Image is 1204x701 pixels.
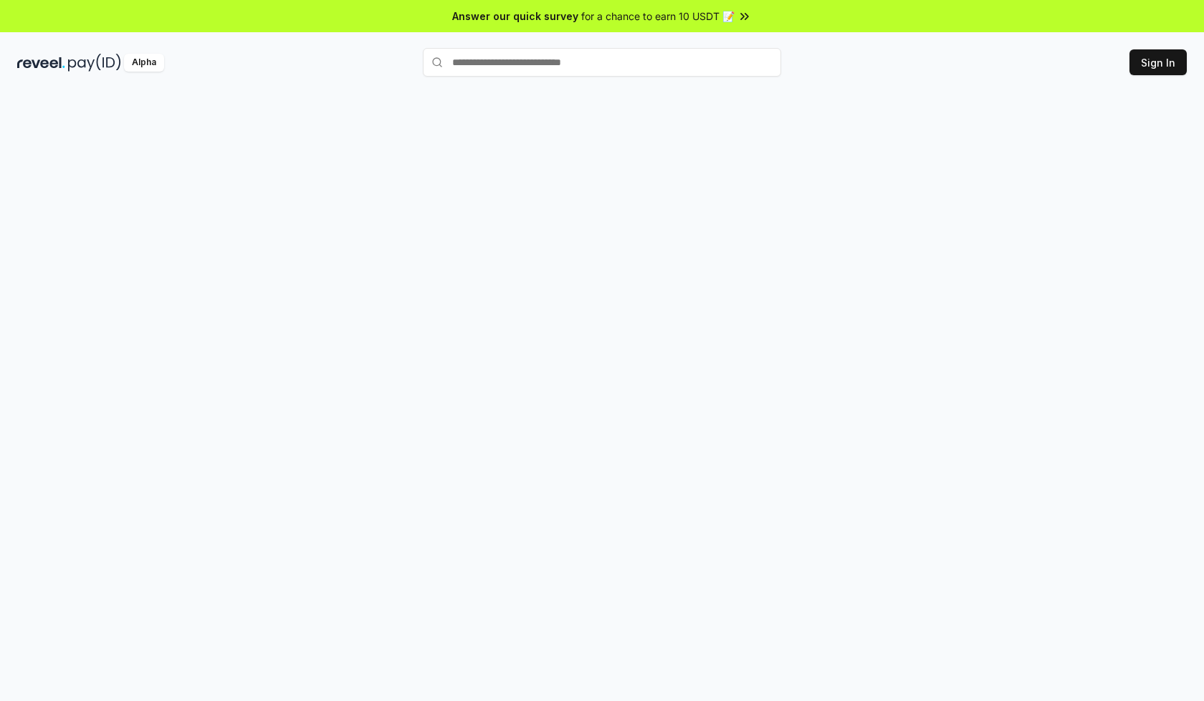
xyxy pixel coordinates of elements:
[68,54,121,72] img: pay_id
[124,54,164,72] div: Alpha
[1129,49,1187,75] button: Sign In
[17,54,65,72] img: reveel_dark
[452,9,578,24] span: Answer our quick survey
[581,9,735,24] span: for a chance to earn 10 USDT 📝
